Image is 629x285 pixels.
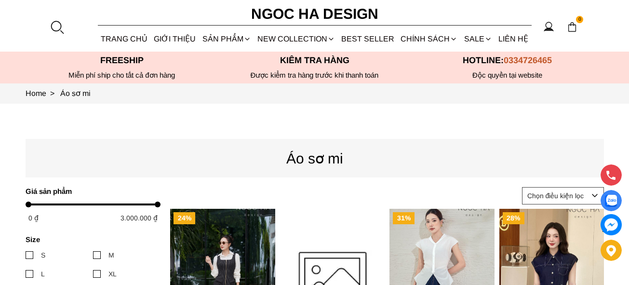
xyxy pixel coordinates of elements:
a: NEW COLLECTION [254,26,338,52]
h4: Size [26,235,154,244]
h4: Giá sản phẩm [26,187,154,195]
h6: Độc quyền tại website [411,71,604,80]
a: Ngoc Ha Design [242,2,387,26]
div: S [41,250,45,260]
div: L [41,269,45,279]
a: Display image [601,190,622,211]
div: Chính sách [398,26,461,52]
p: Được kiểm tra hàng trước khi thanh toán [218,71,411,80]
a: Link to Áo sơ mi [60,89,91,97]
a: Link to Home [26,89,60,97]
div: XL [108,269,117,279]
a: TRANG CHỦ [98,26,151,52]
img: Display image [605,195,617,207]
div: SẢN PHẨM [199,26,254,52]
span: 0 [576,16,584,24]
a: GIỚI THIỆU [151,26,199,52]
div: M [108,250,114,260]
img: img-CART-ICON-ksit0nf1 [567,22,577,32]
a: LIÊN HỆ [495,26,531,52]
font: Kiểm tra hàng [280,55,349,65]
span: 0334726465 [504,55,552,65]
span: 3.000.000 ₫ [120,214,158,222]
a: messenger [601,214,622,235]
p: Áo sơ mi [26,147,604,170]
div: Miễn phí ship cho tất cả đơn hàng [26,71,218,80]
a: SALE [461,26,495,52]
span: 0 ₫ [28,214,39,222]
span: > [46,89,58,97]
a: BEST SELLER [338,26,398,52]
p: Hotline: [411,55,604,66]
p: Freeship [26,55,218,66]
